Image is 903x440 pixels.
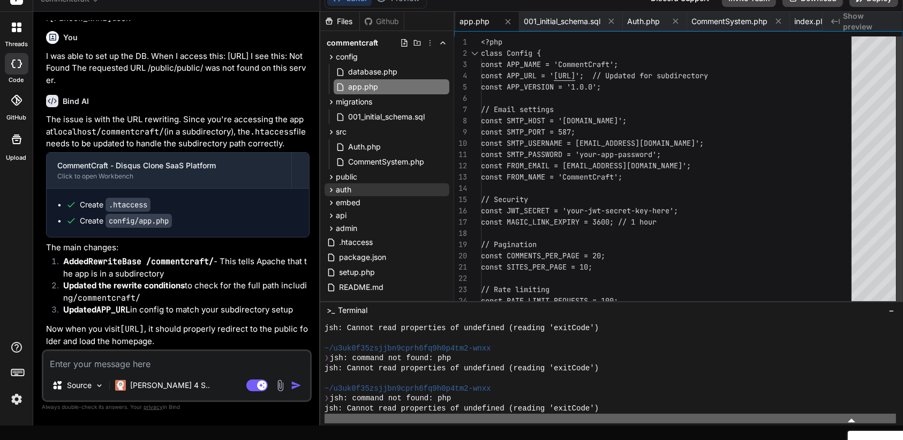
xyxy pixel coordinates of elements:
[454,171,467,183] div: 13
[336,223,357,234] span: admin
[454,262,467,273] div: 21
[80,215,172,226] div: Create
[96,304,130,315] code: APP_URL
[627,16,660,27] span: Auth.php
[454,70,467,81] div: 4
[63,96,89,107] h6: Bind AI
[336,96,372,107] span: migrations
[481,262,592,272] span: const SITES_PER_PAGE = 10;
[454,36,467,48] div: 1
[454,250,467,262] div: 20
[325,323,599,333] span: jsh: Cannot read properties of undefined (reading 'exitCode')
[55,256,310,280] li: - This tells Apache that the app is in a subdirectory
[338,281,385,294] span: README.md
[481,82,601,92] span: const APP_VERSION = '1.0.0';
[7,390,26,408] img: settings
[481,150,661,159] span: const SMTP_PASSWORD = 'your-app-password';
[794,16,830,27] span: index.php
[73,293,140,303] code: /commentcraft/
[347,80,379,93] span: app.php
[63,280,185,290] strong: Updated the rewrite conditions
[454,93,467,104] div: 6
[63,32,78,43] h6: You
[120,324,144,334] code: [URL]
[481,217,657,227] span: const MAGIC_LINK_EXPIRY = 3600; // 1 hour
[57,172,281,181] div: Click to open Workbench
[88,256,214,267] code: RewriteBase /commentcraft/
[336,126,347,137] span: src
[454,115,467,126] div: 8
[46,242,310,254] p: The main changes:
[481,206,678,215] span: const JWT_SECRET = 'your-jwt-secret-key-here';
[481,161,691,170] span: const FROM_EMAIL = [EMAIL_ADDRESS][DOMAIN_NAME]';
[886,302,897,319] button: −
[55,280,310,304] li: to check for the full path including
[347,140,382,153] span: Auth.php
[325,353,330,363] span: ❯
[454,217,467,228] div: 17
[554,71,575,80] span: [URL]
[454,228,467,239] div: 18
[325,363,599,374] span: jsh: Cannot read properties of undefined (reading 'exitCode')
[57,160,281,171] div: CommentCraft - Disqus Clone SaaS Platform
[454,104,467,115] div: 7
[481,127,575,137] span: const SMTP_PORT = 587;
[320,16,359,27] div: Files
[843,11,894,32] span: Show preview
[481,195,528,204] span: // Security
[481,138,704,148] span: const SMTP_USERNAME = [EMAIL_ADDRESS][DOMAIN_NAME]';
[454,273,467,284] div: 22
[481,251,605,260] span: const COMMENTS_PER_PAGE = 20;
[338,236,374,249] span: .htaccess
[325,384,491,394] span: ~/u3uk0f35zsjjbn9cprh6fq9h0p4tm2-wnxx
[144,404,163,410] span: privacy
[80,199,150,210] div: Create
[454,295,467,307] div: 24
[47,153,291,188] button: CommentCraft - Disqus Clone SaaS PlatformClick to open Workbench
[454,48,467,59] div: 2
[67,380,92,391] p: Source
[46,50,310,87] p: I was able to set up the DB. When I access this: [URL] I see this: Not Found The requested URL /p...
[691,16,767,27] span: CommentSystem.php
[454,59,467,70] div: 3
[454,284,467,295] div: 23
[250,126,294,137] code: .htaccess
[481,59,618,69] span: const APP_NAME = 'CommentCraft';
[347,65,398,78] span: database.php
[53,126,164,137] code: localhost/commentcraft/
[95,381,104,390] img: Pick Models
[454,239,467,250] div: 19
[336,184,351,195] span: auth
[454,138,467,149] div: 10
[454,149,467,160] div: 11
[336,171,357,182] span: public
[338,251,387,264] span: package.json
[481,48,541,58] span: class Config {
[336,51,358,62] span: config
[454,126,467,138] div: 9
[454,183,467,194] div: 14
[481,37,502,47] span: <?php
[46,114,310,150] p: The issue is with the URL rewriting. Since you're accessing the app at (in a subdirectory), the f...
[63,304,130,315] strong: Updated
[454,194,467,205] div: 15
[468,48,482,59] div: Click to collapse the range.
[460,16,490,27] span: app.php
[330,353,451,363] span: jsh: command not found: php
[274,379,287,392] img: attachment
[481,116,627,125] span: const SMTP_HOST = '[DOMAIN_NAME]';
[291,380,302,391] img: icon
[327,305,335,316] span: >_
[481,71,554,80] span: const APP_URL = '
[327,38,378,48] span: commentcraft
[336,197,360,208] span: embed
[63,256,214,266] strong: Added
[481,285,550,294] span: // Rate limiting
[55,304,310,319] li: in config to match your subdirectory setup
[360,16,404,27] div: Github
[42,402,312,412] p: Always double-check its answers. Your in Bind
[6,113,26,122] label: GitHub
[336,210,347,221] span: api
[454,160,467,171] div: 12
[130,380,210,391] p: [PERSON_NAME] 4 S..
